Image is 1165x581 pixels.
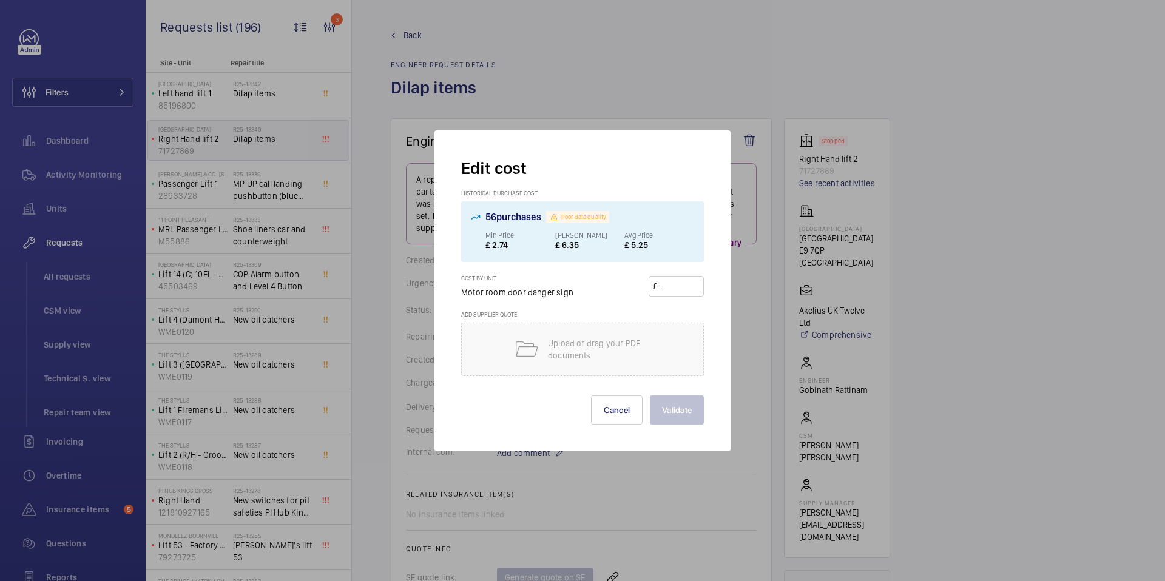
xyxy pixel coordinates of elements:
div: £ [653,280,657,292]
p: Min Price [485,230,555,240]
span: purchases [496,211,541,223]
h3: 56 [485,212,541,222]
button: Cancel [591,395,643,425]
p: Poor data quality [561,215,606,219]
h3: Add supplier quote [461,311,704,323]
p: £ 6.35 [555,240,625,250]
button: Validate [650,395,704,425]
p: £ 2.74 [485,240,555,250]
p: £ 5.25 [624,240,694,250]
h3: Cost by unit [461,274,586,286]
h2: Edit cost [461,157,704,180]
p: Avg Price [624,230,694,240]
input: -- [657,277,700,296]
h3: Historical purchase cost [461,189,704,201]
p: Upload or drag your PDF documents [548,337,651,361]
p: [PERSON_NAME] [555,230,625,240]
span: Motor room door danger sign [461,287,573,297]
